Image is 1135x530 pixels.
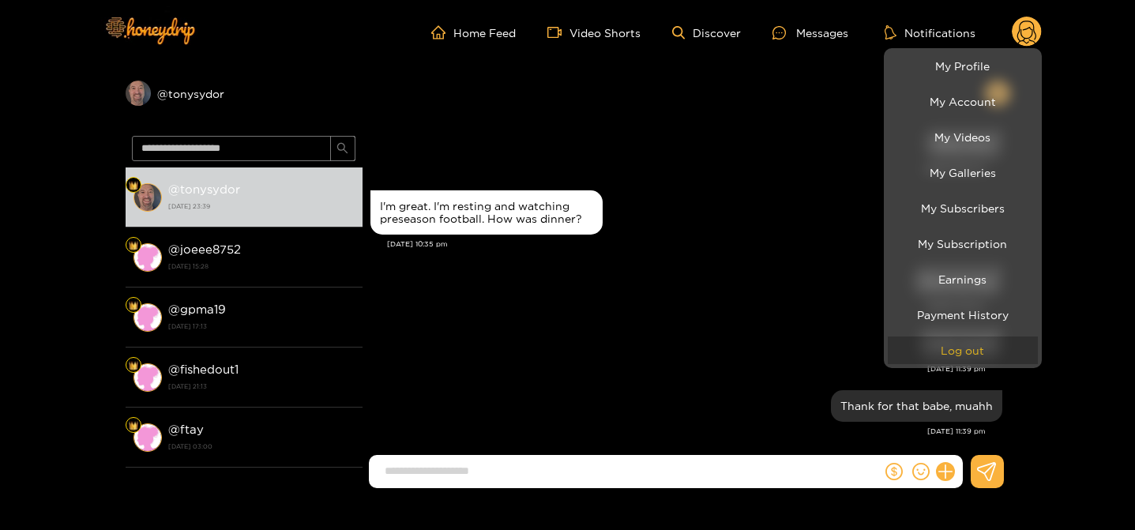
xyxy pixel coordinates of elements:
[888,336,1038,364] button: Log out
[888,123,1038,151] a: My Videos
[888,265,1038,293] a: Earnings
[888,88,1038,115] a: My Account
[888,52,1038,80] a: My Profile
[888,301,1038,329] a: Payment History
[888,230,1038,257] a: My Subscription
[888,194,1038,222] a: My Subscribers
[888,159,1038,186] a: My Galleries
